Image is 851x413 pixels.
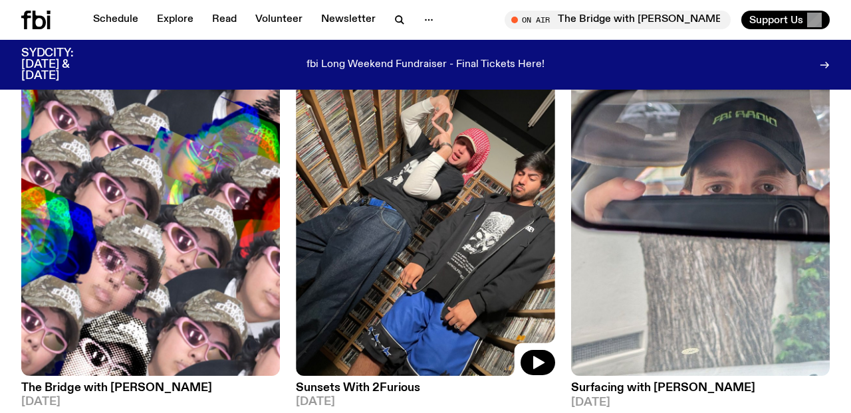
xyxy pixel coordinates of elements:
a: Schedule [85,11,146,29]
h3: The Bridge with [PERSON_NAME] [21,382,280,394]
h3: Sunsets With 2Furious [296,382,554,394]
button: Support Us [741,11,830,29]
a: The Bridge with [PERSON_NAME][DATE] [21,376,280,408]
a: Sunsets With 2Furious[DATE] [296,376,554,408]
a: Explore [149,11,201,29]
p: fbi Long Weekend Fundraiser - Final Tickets Here! [306,59,545,71]
a: Newsletter [313,11,384,29]
span: [DATE] [21,396,280,408]
h3: SYDCITY: [DATE] & [DATE] [21,48,106,82]
a: Volunteer [247,11,310,29]
span: [DATE] [571,397,830,408]
h3: Surfacing with [PERSON_NAME] [571,382,830,394]
a: Surfacing with [PERSON_NAME][DATE] [571,376,830,408]
span: [DATE] [296,396,554,408]
button: On AirThe Bridge with [PERSON_NAME] [505,11,731,29]
span: Support Us [749,14,803,26]
a: Read [204,11,245,29]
